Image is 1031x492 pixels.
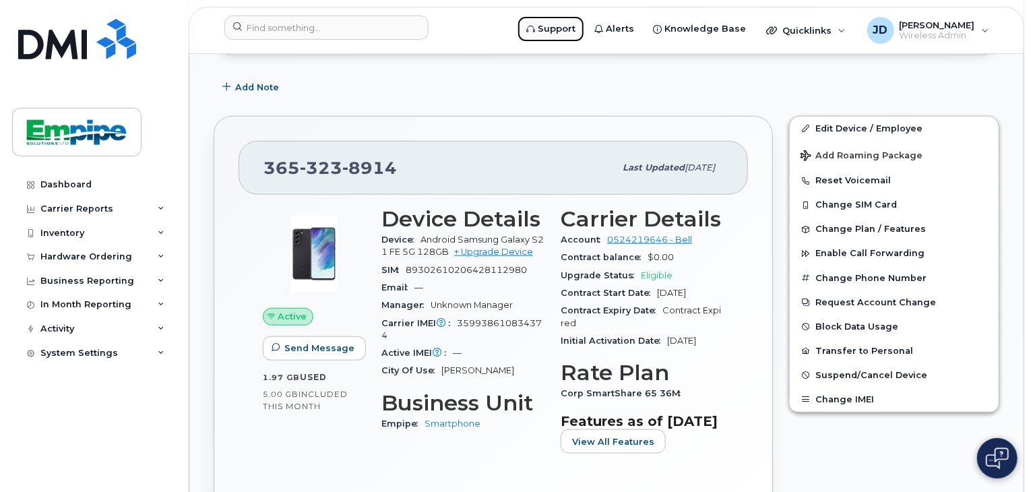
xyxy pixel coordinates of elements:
div: Julie Dyck [858,17,999,44]
h3: Device Details [381,207,544,231]
span: [PERSON_NAME] [900,20,975,30]
span: Android Samsung Galaxy S21 FE 5G 128GB [381,235,544,257]
span: used [300,372,327,382]
span: Support [538,22,575,36]
button: Change Plan / Features [790,217,999,241]
img: Open chat [986,448,1009,469]
span: Contract Start Date [561,288,657,298]
a: + Upgrade Device [454,247,533,257]
span: Carrier IMEI [381,318,457,328]
button: Change SIM Card [790,193,999,217]
span: $0.00 [648,252,674,262]
span: Active IMEI [381,348,453,358]
span: [DATE] [685,162,715,173]
span: included this month [263,389,348,411]
span: Corp SmartShare 65 36M [561,388,687,398]
h3: Features as of [DATE] [561,413,724,429]
h3: Business Unit [381,391,544,415]
span: 1.97 GB [263,373,300,382]
span: SIM [381,265,406,275]
span: [PERSON_NAME] [441,365,514,375]
a: Edit Device / Employee [790,117,999,141]
span: 365 [263,158,397,178]
span: 323 [300,158,342,178]
span: Eligible [641,270,673,280]
button: Transfer to Personal [790,339,999,363]
button: Add Note [214,75,290,100]
a: Smartphone [425,419,480,429]
span: Contract Expired [561,305,721,328]
span: Add Note [235,81,279,94]
span: Upgrade Status [561,270,641,280]
span: Active [278,310,307,323]
a: Support [517,16,585,42]
span: Wireless Admin [900,30,975,41]
a: Knowledge Base [644,16,755,42]
div: Quicklinks [757,17,855,44]
button: View All Features [561,429,666,454]
button: Send Message [263,336,366,361]
h3: Rate Plan [561,361,724,385]
button: Reset Voicemail [790,168,999,193]
span: Empipe [381,419,425,429]
button: Suspend/Cancel Device [790,363,999,388]
span: 89302610206428112980 [406,265,527,275]
span: 359938610834374 [381,318,542,340]
span: Suspend/Cancel Device [815,370,927,380]
span: Email [381,282,414,293]
span: JD [873,22,888,38]
span: Alerts [606,22,634,36]
span: Send Message [284,342,354,355]
span: — [414,282,423,293]
span: Enable Call Forwarding [815,249,925,259]
span: [DATE] [657,288,686,298]
span: — [453,348,462,358]
span: City Of Use [381,365,441,375]
button: Enable Call Forwarding [790,241,999,266]
span: 8914 [342,158,397,178]
span: 5.00 GB [263,390,299,399]
input: Find something... [224,16,429,40]
span: Account [561,235,607,245]
span: Initial Activation Date [561,336,667,346]
span: View All Features [572,435,654,448]
span: Change Plan / Features [815,224,926,235]
button: Request Account Change [790,290,999,315]
span: Knowledge Base [664,22,746,36]
span: Unknown Manager [431,300,513,310]
span: Contract Expiry Date [561,305,662,315]
span: Last updated [623,162,685,173]
button: Add Roaming Package [790,141,999,168]
a: Alerts [585,16,644,42]
span: Manager [381,300,431,310]
img: image20231002-3703462-abbrul.jpeg [274,214,354,295]
button: Change Phone Number [790,266,999,290]
span: Add Roaming Package [801,150,923,163]
h3: Carrier Details [561,207,724,231]
span: [DATE] [667,336,696,346]
button: Block Data Usage [790,315,999,339]
span: Device [381,235,420,245]
span: Quicklinks [782,25,832,36]
span: Contract balance [561,252,648,262]
a: 0524219646 - Bell [607,235,692,245]
button: Change IMEI [790,388,999,412]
